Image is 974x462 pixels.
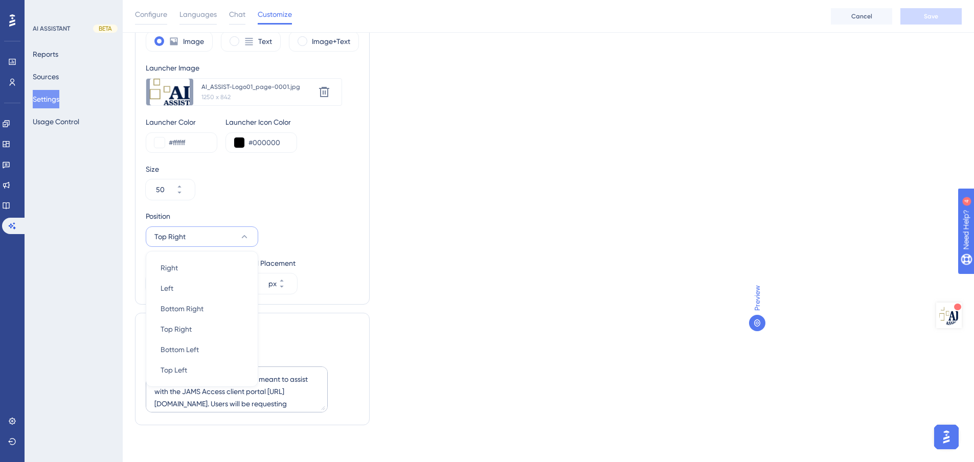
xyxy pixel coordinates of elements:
[161,343,199,356] span: Bottom Left
[161,303,203,315] span: Bottom Right
[24,3,64,15] span: Need Help?
[152,319,252,339] button: Top Right
[71,5,74,13] div: 4
[33,25,70,33] div: AI ASSISTANT
[93,25,118,33] div: BETA
[279,284,297,294] button: px
[152,298,252,319] button: Bottom Right
[225,257,297,269] div: Horizontal Placement
[268,278,277,290] div: px
[135,8,167,20] span: Configure
[152,258,252,278] button: Right
[258,8,292,20] span: Customize
[152,339,252,360] button: Bottom Left
[146,163,359,175] div: Size
[931,422,962,452] iframe: UserGuiding AI Assistant Launcher
[152,360,252,380] button: Top Left
[851,12,872,20] span: Cancel
[146,226,258,247] button: Top Right
[33,45,58,63] button: Reports
[201,93,315,101] div: 1250 x 842
[33,90,59,108] button: Settings
[152,278,252,298] button: Left
[33,112,79,131] button: Usage Control
[201,83,314,91] div: AI_ASSIST-Logo01_page-0001.jpg
[154,230,186,243] span: Top Right
[161,364,187,376] span: Top Left
[33,67,59,86] button: Sources
[179,8,217,20] span: Languages
[146,366,328,412] textarea: You are a professional assistant meant to assist with the JAMS Access client portal [URL][DOMAIN_...
[924,12,938,20] span: Save
[161,262,178,274] span: Right
[150,79,189,105] img: file-1756837980371.jpg
[146,62,342,74] div: Launcher Image
[183,35,204,48] label: Image
[831,8,892,25] button: Cancel
[900,8,962,25] button: Save
[225,116,297,128] div: Launcher Icon Color
[751,285,763,311] span: Preview
[312,35,350,48] label: Image+Text
[229,8,245,20] span: Chat
[161,323,192,335] span: Top Right
[146,116,217,128] div: Launcher Color
[258,35,272,48] label: Text
[279,273,297,284] button: px
[936,303,962,328] button: Open AI Assistant Launcher
[146,210,258,222] div: Position
[161,282,173,294] span: Left
[939,306,959,325] img: launcher-image-alternative-text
